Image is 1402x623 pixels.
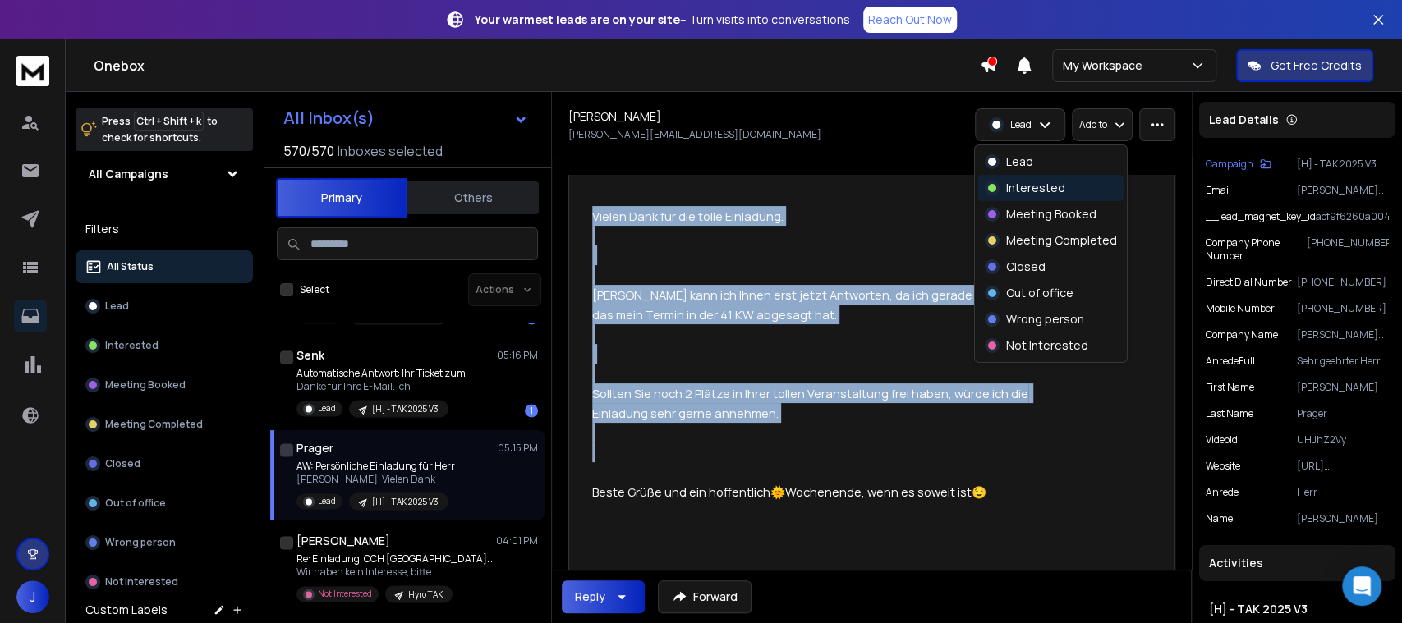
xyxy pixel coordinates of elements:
p: Hyro TAK [408,589,443,601]
p: Closed [1006,259,1046,275]
p: videoId [1206,433,1238,447]
p: Website [1206,460,1240,473]
p: [PHONE_NUMBER] [1297,302,1389,315]
button: Forward [658,580,752,613]
p: Lead [1010,118,1032,131]
p: [H] - TAK 2025 V3 [372,496,439,508]
span: Wochenende, wenn es soweit ist [785,483,972,500]
p: Wrong person [105,536,176,549]
p: [PHONE_NUMBER] [1297,276,1389,289]
div: Open Intercom Messenger [1342,566,1381,606]
h1: [PERSON_NAME] [568,108,661,125]
span: Beste Grüße und ein hoffentlich [592,483,770,500]
div: Activities [1199,545,1395,581]
p: – Turn visits into conversations [475,11,850,28]
p: Reach Out Now [868,11,952,28]
strong: Your warmest leads are on your site [475,11,680,27]
p: Danke für Ihre E-Mail. Ich [296,380,466,393]
p: Wir haben kein Interesse, bitte [296,566,494,579]
p: My Workspace [1063,57,1149,74]
label: Select [300,283,329,296]
button: Primary [276,178,407,218]
p: Lead [318,495,336,507]
p: Meeting Booked [1006,206,1096,222]
p: Interested [105,339,159,352]
p: 05:16 PM [497,349,538,362]
p: Get Free Credits [1271,57,1362,74]
p: Email [1206,184,1231,197]
p: [H] - TAK 2025 V3 [372,403,439,415]
span: [PERSON_NAME] kann ich Ihnen erst jetzt Antworten, da ich gerade erfahren habe das mein Termin in... [592,286,1059,323]
span: Vielen Dank für die tolle Einladung. [592,208,784,224]
p: Sehr geehrter Herr [1297,355,1389,368]
p: Meeting Completed [1006,232,1117,249]
p: Lead [318,402,336,415]
p: Meeting Completed [105,418,203,431]
p: Company Phone Number [1206,236,1307,263]
span: J [16,580,49,613]
p: Closed [105,457,140,470]
p: First Name [1206,381,1254,394]
p: [PERSON_NAME], Vielen Dank [296,473,455,486]
p: Not Interested [1006,337,1088,354]
span: 😉 [972,486,986,499]
p: Meeting Booked [105,378,186,392]
p: [PERSON_NAME][EMAIL_ADDRESS][DOMAIN_NAME] [568,128,821,141]
p: Mobile Number [1206,302,1275,315]
p: anrede [1206,486,1239,499]
p: Not Interested [105,575,178,589]
p: Lead Details [1209,112,1279,128]
button: Others [407,180,539,216]
p: acf9f6260a0043aaa94c1425e82a2244 [1316,210,1389,223]
div: 1 [525,404,538,417]
p: UHJhZ2Vy [1297,433,1389,447]
p: __lead_magnet_key_id [1206,210,1316,223]
h1: Onebox [94,56,980,76]
h1: [H] - TAK 2025 V3 [1209,601,1386,617]
p: Lead [105,300,129,313]
p: Automatische Antwort: Ihr Ticket zum [296,367,466,380]
p: [H] - TAK 2025 V3 [1297,158,1389,171]
p: Press to check for shortcuts. [102,113,218,146]
h1: All Campaigns [89,166,168,182]
p: Lead [1006,153,1033,170]
p: anredeFull [1206,355,1255,368]
p: 05:15 PM [498,442,538,455]
span: 570 / 570 [283,141,334,161]
p: [PERSON_NAME] Baustoffe und Transporte e.K. [1297,328,1389,341]
p: [PHONE_NUMBER] [1307,236,1389,263]
span: 🌞 [770,486,785,499]
h1: Prager [296,440,333,456]
h3: Custom Labels [85,602,168,618]
p: Add to [1079,118,1107,131]
img: logo [16,56,49,86]
p: Campaign [1206,158,1253,171]
h1: Senk [296,347,324,364]
p: Wrong person [1006,311,1084,328]
p: Herr [1297,486,1389,499]
p: 04:01 PM [496,534,538,547]
p: Prager [1297,407,1389,420]
p: Company Name [1206,328,1278,341]
h3: Inboxes selected [338,141,443,161]
p: All Status [107,260,154,273]
p: Not Interested [318,588,372,600]
p: Last Name [1206,407,1253,420]
p: Direct Dial Number [1206,276,1292,289]
p: [URL][DOMAIN_NAME] [1297,460,1389,473]
span: Sollten Sie noch 2 Plätze in Ihrer tollen Veranstaltung frei haben, würde ich die Einladung sehr ... [592,385,1031,421]
h1: All Inbox(s) [283,110,375,126]
span: Ctrl + Shift + k [134,112,204,131]
p: Out of office [105,497,166,510]
h1: [PERSON_NAME] [296,533,390,549]
p: [PERSON_NAME] [1297,381,1389,394]
div: Reply [575,589,605,605]
h3: Filters [76,218,253,240]
p: Re: Einladung: CCH [GEOGRAPHIC_DATA] 09./10. [296,552,494,566]
p: [PERSON_NAME] [1297,512,1389,525]
p: [PERSON_NAME][EMAIL_ADDRESS][DOMAIN_NAME] [1297,184,1389,197]
p: AW: Persönliche Einladung für Herr [296,460,455,473]
p: Interested [1006,180,1065,196]
p: Name [1206,512,1233,525]
p: Out of office [1006,285,1073,301]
